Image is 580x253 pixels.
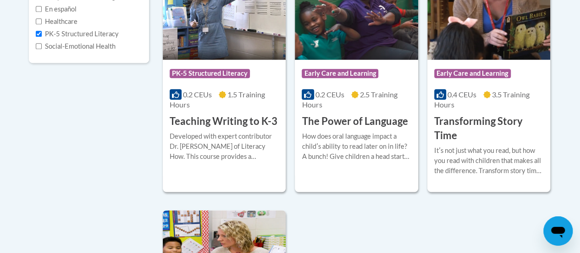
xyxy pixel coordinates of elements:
span: 0.2 CEUs [315,90,344,99]
input: Checkbox for Options [36,43,42,49]
iframe: Button to launch messaging window [543,216,573,246]
h3: The Power of Language [302,114,408,129]
label: Social-Emotional Health [36,41,116,51]
input: Checkbox for Options [36,6,42,12]
label: PK-5 Structured Literacy [36,29,119,39]
input: Checkbox for Options [36,31,42,37]
span: 0.4 CEUs [447,90,476,99]
h3: Teaching Writing to K-3 [170,114,277,129]
span: PK-5 Structured Literacy [170,69,250,78]
label: En español [36,4,77,14]
div: Developed with expert contributor Dr. [PERSON_NAME] of Literacy How. This course provides a resea... [170,131,279,162]
h3: Transforming Story Time [434,114,543,143]
span: Early Care and Learning [302,69,378,78]
label: Healthcare [36,17,77,27]
span: 0.2 CEUs [183,90,212,99]
span: Early Care and Learning [434,69,511,78]
div: Itʹs not just what you read, but how you read with children that makes all the difference. Transf... [434,146,543,176]
div: How does oral language impact a childʹs ability to read later on in life? A bunch! Give children ... [302,131,411,162]
input: Checkbox for Options [36,18,42,24]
